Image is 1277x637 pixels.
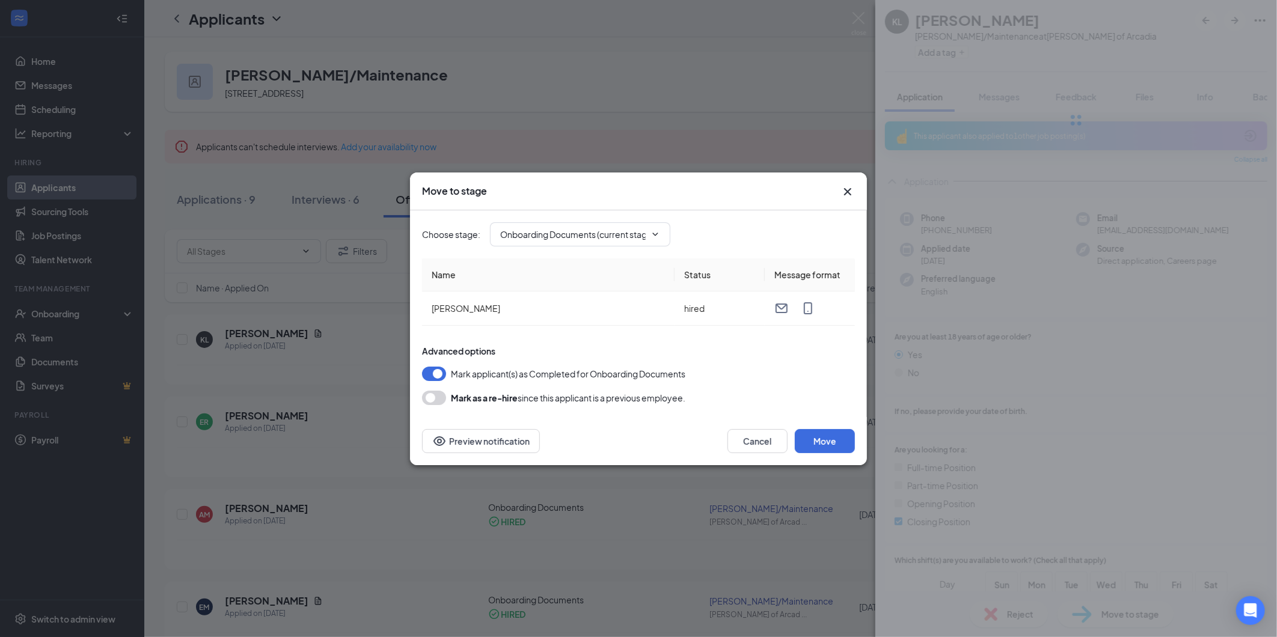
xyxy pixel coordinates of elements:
div: Advanced options [422,345,855,357]
svg: Cross [841,184,855,199]
svg: Email [774,301,789,315]
div: since this applicant is a previous employee. [451,391,685,405]
h3: Move to stage [422,184,487,198]
th: Name [422,258,675,291]
span: [PERSON_NAME] [432,303,500,314]
button: Preview notificationEye [422,429,540,453]
b: Mark as a re-hire [451,392,518,403]
svg: Eye [432,434,447,448]
button: Close [841,184,855,199]
td: hired [675,291,765,326]
span: Mark applicant(s) as Completed for Onboarding Documents [451,367,685,381]
button: Move [795,429,855,453]
svg: MobileSms [801,301,815,315]
span: Choose stage : [422,228,480,241]
th: Status [675,258,765,291]
button: Cancel [727,429,788,453]
div: Open Intercom Messenger [1236,596,1265,625]
th: Message format [765,258,855,291]
svg: ChevronDown [651,230,660,239]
